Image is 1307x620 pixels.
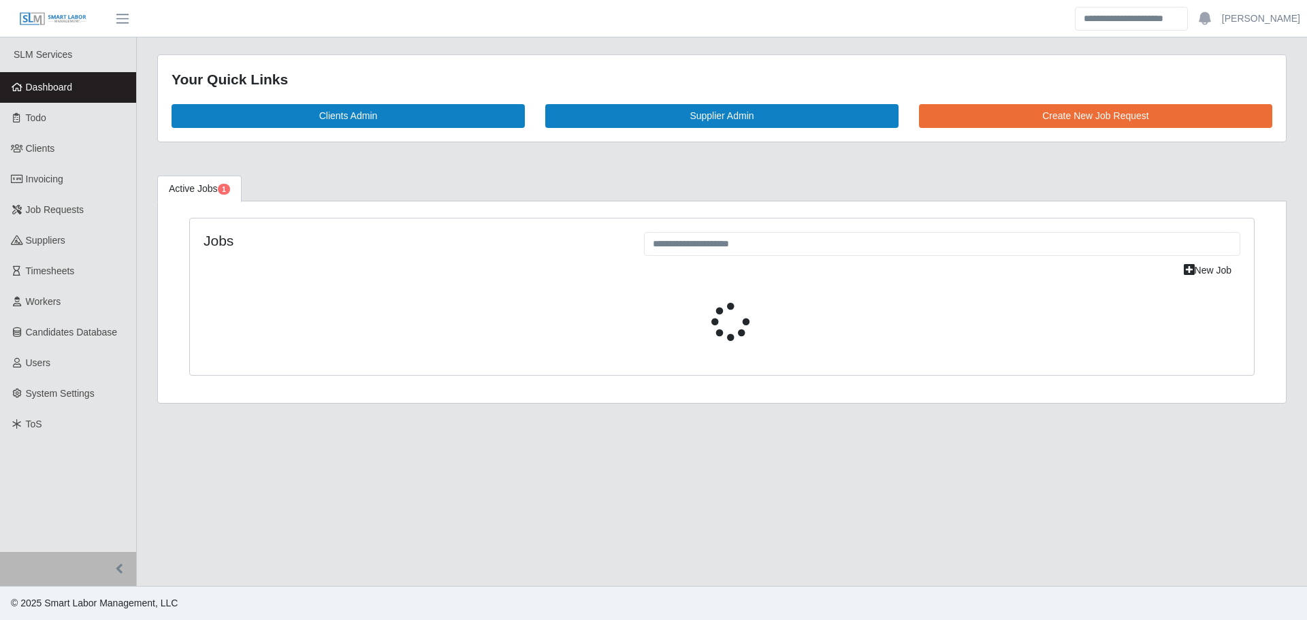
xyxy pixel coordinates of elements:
input: Search [1075,7,1188,31]
a: Active Jobs [157,176,242,202]
h4: Jobs [204,232,624,249]
span: Job Requests [26,204,84,215]
img: SLM Logo [19,12,87,27]
span: Invoicing [26,174,63,184]
span: Workers [26,296,61,307]
a: Supplier Admin [545,104,899,128]
span: Dashboard [26,82,73,93]
span: Pending Jobs [218,184,230,195]
span: © 2025 Smart Labor Management, LLC [11,598,178,608]
span: System Settings [26,388,95,399]
span: Timesheets [26,265,75,276]
a: New Job [1175,259,1240,282]
span: Todo [26,112,46,123]
a: [PERSON_NAME] [1222,12,1300,26]
span: SLM Services [14,49,72,60]
span: Clients [26,143,55,154]
span: Suppliers [26,235,65,246]
a: Clients Admin [172,104,525,128]
span: Candidates Database [26,327,118,338]
a: Create New Job Request [919,104,1272,128]
div: Your Quick Links [172,69,1272,91]
span: Users [26,357,51,368]
span: ToS [26,419,42,429]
